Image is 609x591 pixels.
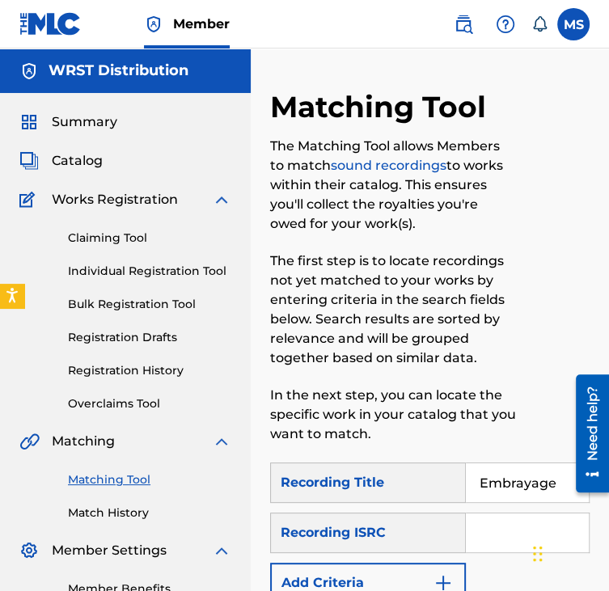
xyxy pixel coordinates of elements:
a: Bulk Registration Tool [68,296,231,313]
div: User Menu [557,8,590,40]
img: expand [212,432,231,451]
p: The first step is to locate recordings not yet matched to your works by entering criteria in the ... [270,251,516,368]
a: Overclaims Tool [68,395,231,412]
a: CatalogCatalog [19,151,103,171]
a: Individual Registration Tool [68,263,231,280]
img: expand [212,541,231,560]
span: Member Settings [52,541,167,560]
span: Summary [52,112,117,132]
div: Drag [533,530,543,578]
span: Works Registration [52,190,178,209]
iframe: Resource Center [564,368,609,498]
img: Matching [19,432,40,451]
a: Claiming Tool [68,230,231,247]
span: Matching [52,432,115,451]
img: Member Settings [19,541,39,560]
img: help [496,15,515,34]
span: Catalog [52,151,103,171]
div: Help [489,8,522,40]
img: expand [212,190,231,209]
a: Registration History [68,362,231,379]
span: Member [173,15,230,33]
img: Catalog [19,151,39,171]
a: sound recordings [331,158,446,173]
img: Top Rightsholder [144,15,163,34]
a: Match History [68,504,231,521]
iframe: Chat Widget [528,513,609,591]
img: MLC Logo [19,12,82,36]
img: Summary [19,112,39,132]
div: Notifications [531,16,548,32]
img: Accounts [19,61,39,81]
p: In the next step, you can locate the specific work in your catalog that you want to match. [270,386,516,444]
a: Matching Tool [68,471,231,488]
img: Works Registration [19,190,40,209]
img: search [454,15,473,34]
a: Registration Drafts [68,329,231,346]
h5: WRST Distribution [49,61,188,80]
p: The Matching Tool allows Members to match to works within their catalog. This ensures you'll coll... [270,137,516,234]
a: Public Search [447,8,480,40]
a: SummarySummary [19,112,117,132]
h2: Matching Tool [270,89,494,125]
